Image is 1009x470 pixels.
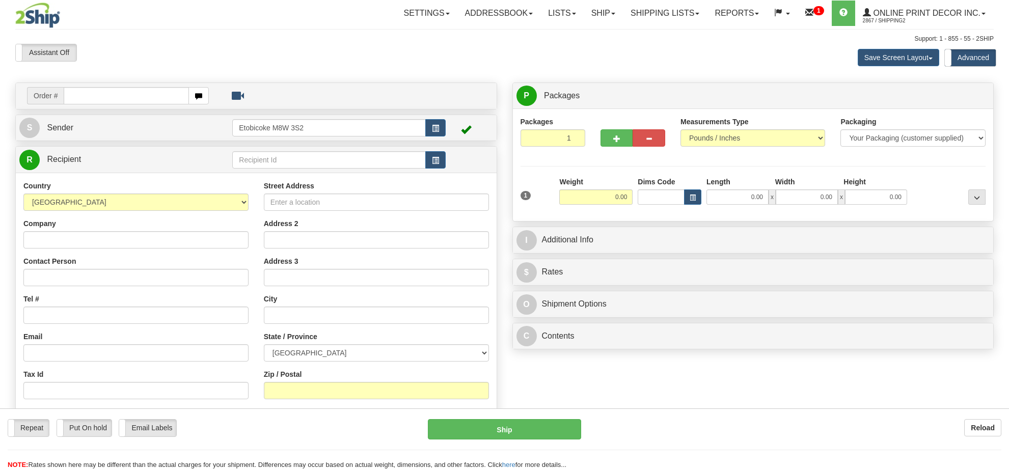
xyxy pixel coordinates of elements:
label: Email [23,331,42,342]
a: P Packages [516,86,990,106]
input: Sender Id [232,119,425,136]
span: P [516,86,537,106]
a: Addressbook [457,1,541,26]
label: Address 3 [264,256,298,266]
button: Save Screen Layout [858,49,939,66]
label: Height [843,177,866,187]
label: Street Address [264,181,314,191]
label: Zip / Postal [264,369,302,379]
span: Recipient [47,155,81,163]
span: 2867 / Shipping2 [863,16,939,26]
a: OShipment Options [516,294,990,315]
a: 1 [798,1,832,26]
label: Recipient Type [264,407,314,417]
label: Weight [559,177,583,187]
span: R [19,150,40,170]
label: State / Province [264,331,317,342]
label: Email Labels [119,420,176,436]
a: here [502,461,515,468]
span: S [19,118,40,138]
span: Order # [27,87,64,104]
span: x [838,189,845,205]
label: City [264,294,277,304]
input: Recipient Id [232,151,425,169]
span: x [769,189,776,205]
iframe: chat widget [986,183,1008,287]
a: Settings [396,1,457,26]
label: Tax Id [23,369,43,379]
button: Ship [428,419,581,439]
span: C [516,326,537,346]
a: Lists [540,1,583,26]
a: IAdditional Info [516,230,990,251]
b: Reload [971,424,995,432]
label: Dims Code [638,177,675,187]
span: Sender [47,123,73,132]
span: NOTE: [8,461,28,468]
label: Packages [521,117,554,127]
a: S Sender [19,118,232,139]
label: Packaging [840,117,876,127]
sup: 1 [813,6,824,15]
label: Advanced [945,49,996,66]
label: Width [775,177,795,187]
a: R Recipient [19,149,209,170]
label: Address 2 [264,218,298,229]
label: Company [23,218,56,229]
label: Contact Person [23,256,76,266]
a: Reports [707,1,767,26]
a: Ship [584,1,623,26]
img: logo2867.jpg [15,3,60,28]
label: Repeat [8,420,49,436]
button: Reload [964,419,1001,436]
label: Residential [23,407,62,417]
label: Put On hold [57,420,111,436]
span: 1 [521,191,531,200]
a: Shipping lists [623,1,707,26]
input: Enter a location [264,193,489,211]
div: ... [968,189,986,205]
div: Support: 1 - 855 - 55 - 2SHIP [15,35,994,43]
span: Online Print Decor Inc. [871,9,980,17]
span: Packages [544,91,580,100]
label: Assistant Off [16,44,76,61]
label: Tel # [23,294,39,304]
a: $Rates [516,262,990,283]
a: Online Print Decor Inc. 2867 / Shipping2 [855,1,993,26]
label: Measurements Type [680,117,749,127]
label: Length [706,177,730,187]
span: O [516,294,537,315]
label: Country [23,181,51,191]
a: CContents [516,326,990,347]
span: I [516,230,537,251]
span: $ [516,262,537,283]
label: Save / Update in Address Book [384,407,489,427]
